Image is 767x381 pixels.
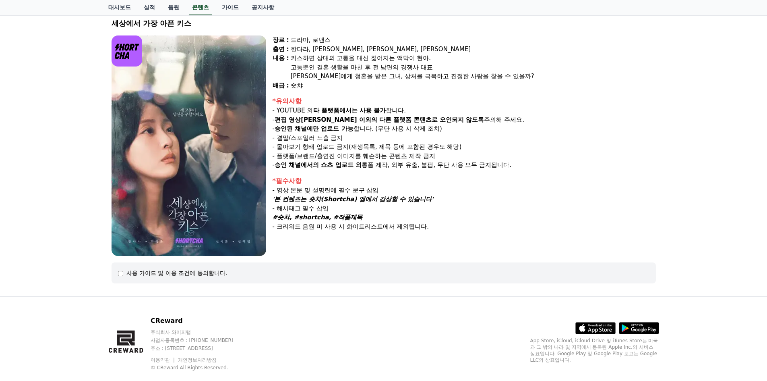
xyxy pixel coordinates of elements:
[273,96,656,106] div: *유의사항
[151,316,249,326] p: CReward
[273,160,656,170] p: - 롱폼 제작, 외부 유출, 불펌, 무단 사용 모두 금지됩니다.
[273,35,289,45] div: 장르 :
[379,116,484,123] strong: 다른 플랫폼 콘텐츠로 오인되지 않도록
[273,196,434,203] em: '본 컨텐츠는 숏챠(Shortcha) 앱에서 감상할 수 있습니다'
[275,116,377,123] strong: 편집 영상[PERSON_NAME] 이외의
[126,269,227,277] div: 사용 가이드 및 이용 조건에 동의합니다.
[291,72,656,81] div: [PERSON_NAME]에게 청혼을 받은 그녀, 상처를 극복하고 진정한 사랑을 찾을 수 있을까?
[112,35,143,67] img: logo
[273,152,656,161] p: - 플랫폼/브랜드/출연진 이미지를 훼손하는 콘텐츠 제작 금지
[273,204,656,213] p: - 해시태그 필수 삽입
[273,176,656,186] div: *필수사항
[151,345,249,352] p: 주소 : [STREET_ADDRESS]
[273,106,656,115] p: - YOUTUBE 외 합니다.
[273,54,289,81] div: 내용 :
[273,133,656,143] p: - 결말/스포일러 노출 금지
[273,142,656,152] p: - 몰아보기 형태 업로드 금지(재생목록, 제목 등에 포함된 경우도 해당)
[291,54,656,63] div: 키스하면 상대의 고통을 대신 짊어지는 액막이 현아.
[291,81,656,90] div: 숏챠
[275,125,354,132] strong: 승인된 채널에만 업로드 가능
[112,35,266,256] img: video
[273,124,656,133] p: - 합니다. (무단 사용 시 삭제 조치)
[273,186,656,195] p: - 영상 본문 및 설명란에 필수 문구 삽입
[178,357,217,363] a: 개인정보처리방침
[151,357,176,363] a: 이용약관
[273,222,656,231] p: - 크리워드 음원 미 사용 시 화이트리스트에서 제외됩니다.
[273,45,289,54] div: 출연 :
[291,45,656,54] div: 한다라, [PERSON_NAME], [PERSON_NAME], [PERSON_NAME]
[151,364,249,371] p: © CReward All Rights Reserved.
[291,63,656,72] div: 고통뿐인 결혼 생활을 마친 후 전 남편의 경쟁사 대표
[275,161,362,169] strong: 승인 채널에서의 쇼츠 업로드 외
[291,35,656,45] div: 드라마, 로맨스
[151,337,249,344] p: 사업자등록번호 : [PHONE_NUMBER]
[151,329,249,335] p: 주식회사 와이피랩
[112,18,656,29] div: 세상에서 가장 아픈 키스
[273,115,656,125] p: - 주의해 주세요.
[273,214,363,221] em: #숏챠, #shortcha, #작품제목
[530,337,659,363] p: App Store, iCloud, iCloud Drive 및 iTunes Store는 미국과 그 밖의 나라 및 지역에서 등록된 Apple Inc.의 서비스 상표입니다. Goo...
[313,107,386,114] strong: 타 플랫폼에서는 사용 불가
[273,81,289,90] div: 배급 :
